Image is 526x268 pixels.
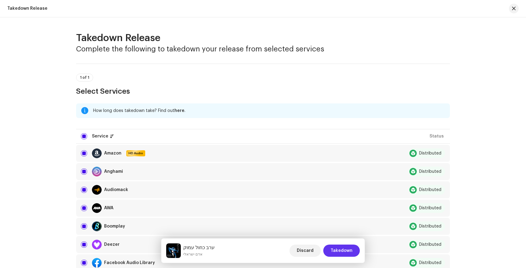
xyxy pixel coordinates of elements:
[93,107,445,114] div: How long does takedown take? Find out .
[174,109,184,113] span: here
[104,224,125,228] div: Boomplay
[183,244,215,251] h5: ערב כחול עמוק
[7,6,47,11] div: Takedown Release
[166,243,181,258] img: f0f84e04-26e3-4beb-8621-bb9bdcc40be5
[419,242,441,247] div: Distributed
[127,151,145,155] span: HD Audio
[323,245,360,257] button: Takedown
[419,224,441,228] div: Distributed
[76,32,450,44] h2: Takedown Release
[76,86,450,96] h3: Select Services
[297,245,314,257] span: Discard
[183,251,215,257] small: ערב כחול עמוק
[76,44,450,54] h3: Complete the following to takedown your release from selected services
[419,169,441,174] div: Distributed
[104,188,128,192] div: Audiomack
[331,245,352,257] span: Takedown
[419,188,441,192] div: Distributed
[104,206,114,210] div: AWA
[80,76,89,79] span: 1 of 1
[104,261,155,265] div: Facebook Audio Library
[104,151,121,155] div: Amazon
[104,169,123,174] div: Anghami
[419,261,441,265] div: Distributed
[104,242,120,247] div: Deezer
[419,151,441,155] div: Distributed
[419,206,441,210] div: Distributed
[289,245,321,257] button: Discard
